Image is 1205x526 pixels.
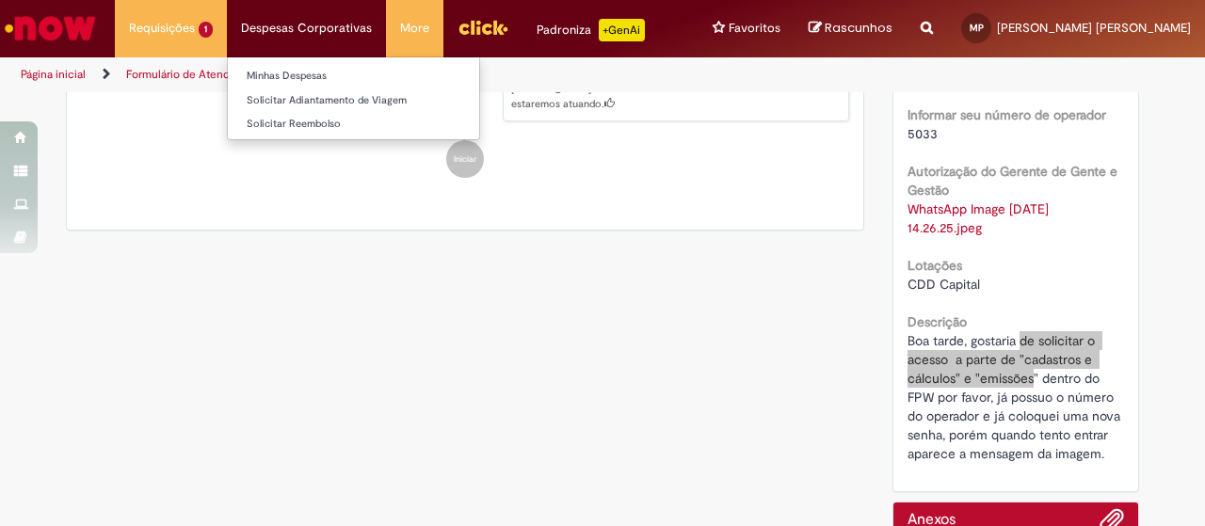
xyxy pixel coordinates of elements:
span: CDD Capital [908,276,980,293]
span: Rascunhos [825,19,892,37]
a: Solicitar Adiantamento de Viagem [228,90,479,111]
span: More [400,19,429,38]
span: [PERSON_NAME] [PERSON_NAME] [997,20,1191,36]
a: Página inicial [21,67,86,82]
span: 1 [199,22,213,38]
span: Requisições [129,19,195,38]
a: Solicitar Reembolso [228,114,479,135]
ul: Despesas Corporativas [227,56,480,140]
b: Lotações [908,257,962,274]
p: [PERSON_NAME]! Recebemos seu chamado R13555544 e em breve estaremos atuando. [511,82,839,111]
div: Padroniza [537,19,645,41]
ul: Trilhas de página [14,57,789,92]
a: Formulário de Atendimento [126,67,265,82]
p: +GenAi [599,19,645,41]
b: Autorização do Gerente de Gente e Gestão [908,163,1117,199]
img: click_logo_yellow_360x200.png [458,13,508,41]
span: Favoritos [729,19,780,38]
span: 5033 [908,125,938,142]
span: Boa tarde, gostaria de solicitar o acesso a parte de "cadastros e cálculos" e "emissões" dentro d... [908,332,1124,462]
span: MP [970,22,984,34]
a: Rascunhos [809,20,892,38]
b: Informar seu número de operador [908,106,1106,123]
a: Minhas Despesas [228,66,479,87]
b: Descrição [908,313,967,330]
span: Despesas Corporativas [241,19,372,38]
img: ServiceNow [2,9,99,47]
a: Download de WhatsApp Image 2025-09-22 at 14.26.25.jpeg [908,200,1052,236]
